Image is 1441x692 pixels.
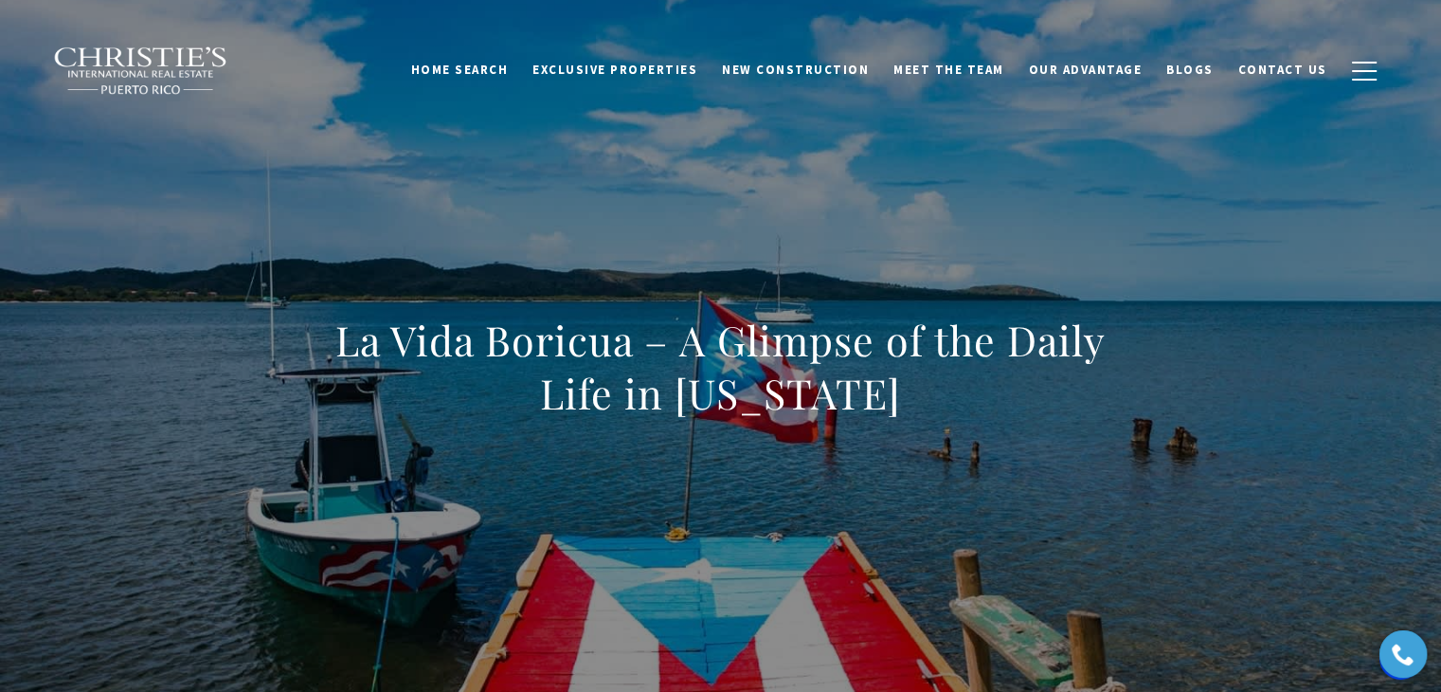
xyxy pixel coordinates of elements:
a: Exclusive Properties [520,52,710,88]
a: Blogs [1154,52,1226,88]
a: Meet the Team [881,52,1017,88]
span: Exclusive Properties [532,62,697,78]
span: Blogs [1166,62,1214,78]
a: New Construction [710,52,881,88]
span: Contact Us [1238,62,1327,78]
img: Christie's International Real Estate black text logo [53,46,229,96]
h1: La Vida Boricua – A Glimpse of the Daily Life in [US_STATE] [303,314,1139,420]
span: Our Advantage [1029,62,1143,78]
span: New Construction [722,62,869,78]
a: Home Search [399,52,521,88]
a: Our Advantage [1017,52,1155,88]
